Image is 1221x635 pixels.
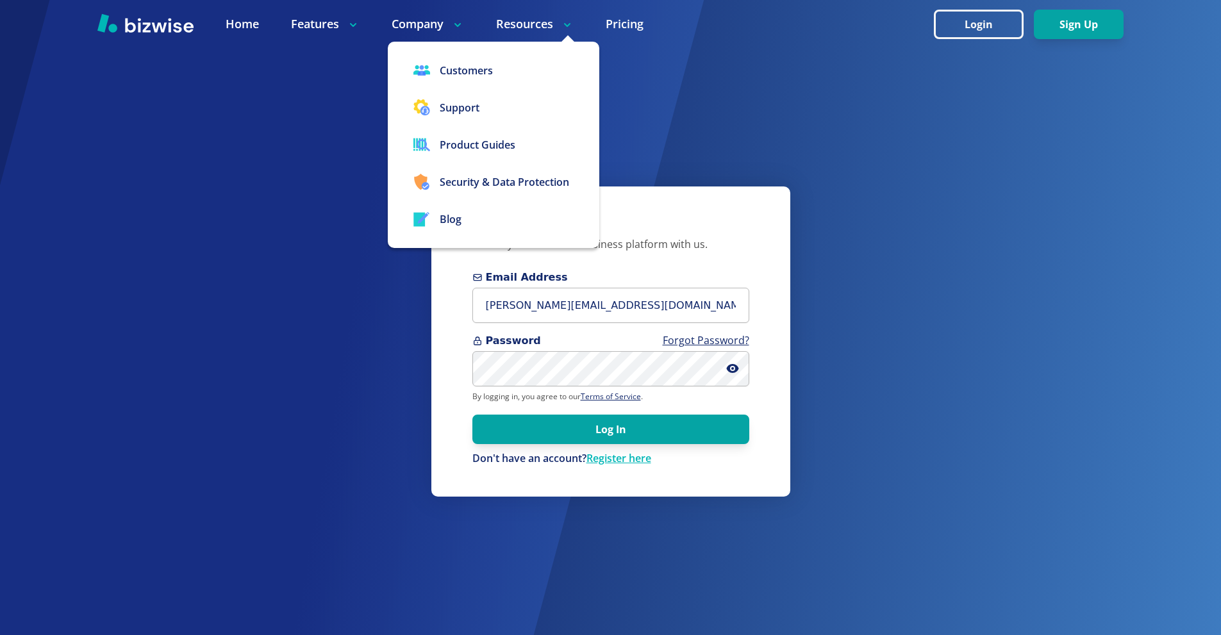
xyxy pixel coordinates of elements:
a: Customers [388,52,599,89]
p: Company [392,16,464,32]
a: Register here [586,451,651,465]
p: Features [291,16,360,32]
h3: Log In [472,217,749,238]
p: By logging in, you agree to our . [472,392,749,402]
p: Resources [496,16,574,32]
input: you@example.com [472,288,749,323]
a: Security & Data Protection [388,163,599,201]
a: Forgot Password? [663,333,749,347]
p: Don't have an account? [472,452,749,466]
a: Home [226,16,259,32]
a: Blog [388,201,599,238]
p: Access your all-in-one business platform with us. [472,238,749,252]
span: Password [472,333,749,349]
img: Bizwise Logo [97,13,194,33]
button: Support [388,89,599,126]
a: Sign Up [1034,19,1124,31]
button: Login [934,10,1024,39]
button: Log In [472,415,749,444]
a: Login [934,19,1034,31]
span: Email Address [472,270,749,285]
a: Terms of Service [581,391,641,402]
a: Pricing [606,16,644,32]
a: Product Guides [388,126,599,163]
div: Don't have an account?Register here [472,452,749,466]
button: Sign Up [1034,10,1124,39]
